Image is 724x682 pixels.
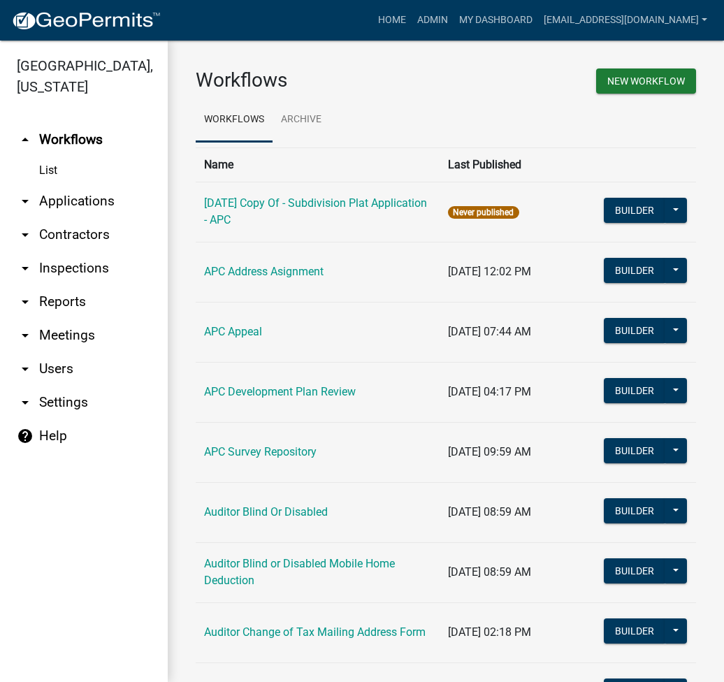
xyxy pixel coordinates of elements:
[204,196,427,226] a: [DATE] Copy Of - Subdivision Plat Application - APC
[372,7,412,34] a: Home
[448,565,531,579] span: [DATE] 08:59 AM
[204,385,356,398] a: APC Development Plan Review
[196,147,440,182] th: Name
[604,618,665,644] button: Builder
[604,378,665,403] button: Builder
[17,293,34,310] i: arrow_drop_down
[196,98,273,143] a: Workflows
[448,265,531,278] span: [DATE] 12:02 PM
[448,385,531,398] span: [DATE] 04:17 PM
[448,325,531,338] span: [DATE] 07:44 AM
[604,318,665,343] button: Builder
[273,98,330,143] a: Archive
[448,445,531,458] span: [DATE] 09:59 AM
[204,265,324,278] a: APC Address Asignment
[604,438,665,463] button: Builder
[17,193,34,210] i: arrow_drop_down
[604,498,665,523] button: Builder
[448,206,519,219] span: Never published
[17,428,34,444] i: help
[17,361,34,377] i: arrow_drop_down
[604,558,665,583] button: Builder
[204,445,317,458] a: APC Survey Repository
[204,557,395,587] a: Auditor Blind or Disabled Mobile Home Deduction
[204,505,328,518] a: Auditor Blind Or Disabled
[538,7,713,34] a: [EMAIL_ADDRESS][DOMAIN_NAME]
[204,625,426,639] a: Auditor Change of Tax Mailing Address Form
[17,327,34,344] i: arrow_drop_down
[454,7,538,34] a: My Dashboard
[204,325,262,338] a: APC Appeal
[604,258,665,283] button: Builder
[17,394,34,411] i: arrow_drop_down
[412,7,454,34] a: Admin
[448,625,531,639] span: [DATE] 02:18 PM
[440,147,595,182] th: Last Published
[448,505,531,518] span: [DATE] 08:59 AM
[17,226,34,243] i: arrow_drop_down
[196,68,435,92] h3: Workflows
[17,131,34,148] i: arrow_drop_up
[596,68,696,94] button: New Workflow
[604,198,665,223] button: Builder
[17,260,34,277] i: arrow_drop_down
